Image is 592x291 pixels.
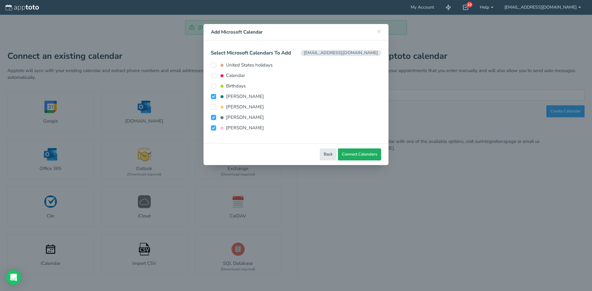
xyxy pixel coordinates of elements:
input: [PERSON_NAME] [211,115,216,120]
input: [PERSON_NAME] [211,125,216,131]
input: Calendar [211,73,216,78]
input: [PERSON_NAME] [211,104,216,110]
label: [PERSON_NAME] [211,114,264,121]
label: United States holidays [211,62,273,68]
input: [PERSON_NAME] [211,94,216,99]
h2: Select Microsoft Calendars To Add [211,50,381,56]
button: Back [320,148,337,160]
button: Connect Calendars [338,148,381,160]
input: United States holidays [211,63,216,68]
label: [PERSON_NAME] [211,104,264,110]
div: Open Intercom Messenger [6,270,21,285]
label: [PERSON_NAME] [211,93,264,100]
input: Birthdays [211,83,216,89]
h4: Add Microsoft Calendar [211,29,381,35]
label: Birthdays [211,83,246,89]
span: [EMAIL_ADDRESS][DOMAIN_NAME] [301,50,381,56]
span: Connect Calendars [342,152,377,157]
label: Calendar [211,72,245,79]
span: × [377,27,381,35]
label: [PERSON_NAME] [211,125,264,131]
